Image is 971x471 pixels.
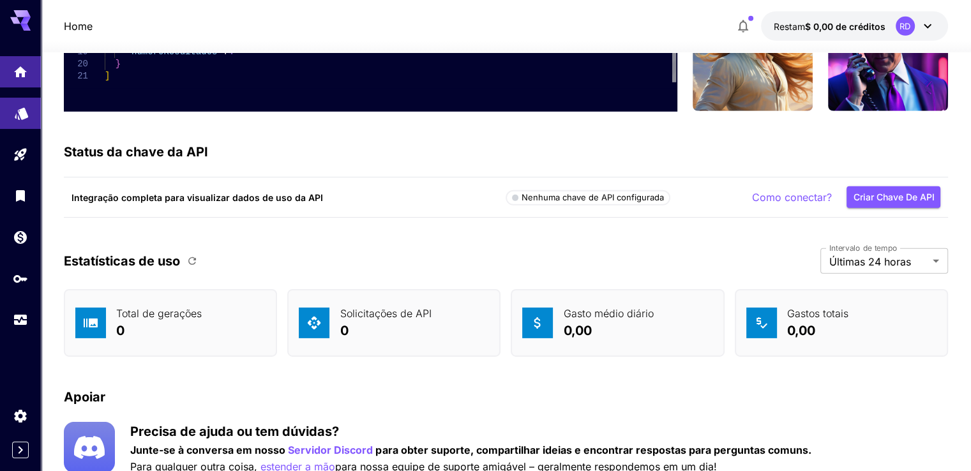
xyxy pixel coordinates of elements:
[847,186,940,207] button: Criar chave de API
[116,323,124,338] font: 0
[229,47,234,57] font: 4
[13,408,28,424] div: Configurações
[563,323,591,338] font: 0,00
[751,190,831,206] button: Como conectar?
[774,21,805,32] font: Restam
[13,60,28,76] div: Lar
[64,389,105,405] font: Apoiar
[78,71,89,81] font: 21
[805,21,885,32] font: $ 0,00 de créditos
[13,184,28,200] div: Biblioteca
[13,308,28,324] div: Uso
[130,444,285,456] font: Junte-se à conversa em nosso
[78,59,89,69] font: 20
[340,323,348,338] font: 0
[72,192,323,203] font: Integração completa para visualizar dados de uso da API
[78,47,89,57] font: 19
[340,307,431,320] font: Solicitações de API
[761,11,948,41] button: $ 0,00RD
[853,191,934,202] font: Criar chave de API
[375,444,811,456] font: para obter suporte, compartilhar ideias e encontrar respostas para perguntas comuns.
[64,19,93,34] nav: migalha de pão
[13,271,28,287] div: Chaves de API
[899,21,910,31] font: RD
[105,71,110,81] font: ]
[829,255,911,268] font: Últimas 24 horas
[223,47,228,57] font: :
[12,442,29,458] button: Expandir barra lateral
[774,20,885,33] div: $ 0,00
[787,323,815,338] font: 0,00
[126,47,223,57] font: "númeroResultados"
[288,444,373,456] font: Servidor Discord
[522,192,664,202] font: Nenhuma chave de API configurada
[288,442,373,458] button: Servidor Discord
[116,307,202,320] font: Total de gerações
[64,19,93,34] a: Home
[787,307,848,320] font: Gastos totais
[563,307,653,320] font: Gasto médio diário
[829,243,898,253] font: Intervalo de tempo
[751,191,831,204] font: Como conectar?
[116,59,121,69] font: }
[130,424,339,439] font: Precisa de ajuda ou tem dúvidas?
[13,225,28,241] div: Carteira
[13,142,28,158] div: Parque infantil
[14,101,29,117] div: Modelos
